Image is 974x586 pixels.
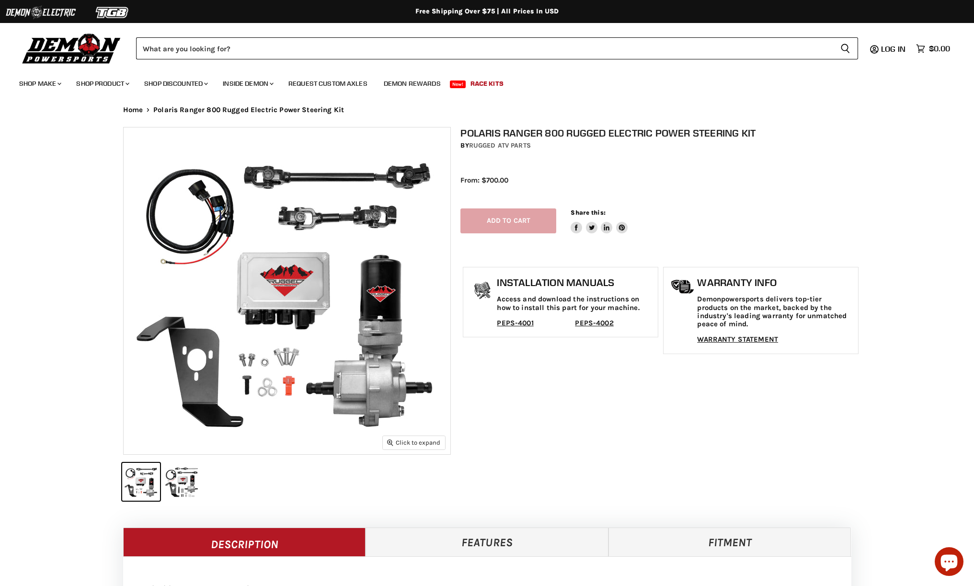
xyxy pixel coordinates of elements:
nav: Breadcrumbs [104,106,871,114]
a: Fitment [608,528,851,556]
a: PEPS-4002 [575,319,613,327]
form: Product [136,37,858,59]
h1: Polaris Ranger 800 Rugged Electric Power Steering Kit [460,127,861,139]
a: Home [123,106,143,114]
img: TGB Logo 2 [77,3,149,22]
a: Request Custom Axles [281,74,375,93]
img: install_manual-icon.png [470,279,494,303]
a: $0.00 [911,42,955,56]
inbox-online-store-chat: Shopify online store chat [932,547,966,578]
h1: Warranty Info [697,277,853,288]
img: warranty-icon.png [671,279,695,294]
a: Description [123,528,366,556]
p: Demonpowersports delivers top-tier products on the market, backed by the industry's leading warra... [697,295,853,328]
p: Access and download the instructions on how to install this part for your machine. [497,295,653,312]
button: Click to expand [383,436,445,449]
a: Rugged ATV Parts [469,141,531,149]
input: Search [136,37,833,59]
a: Race Kits [463,74,511,93]
a: Log in [877,45,911,53]
span: Click to expand [387,439,440,446]
span: Share this: [571,209,605,216]
span: $0.00 [929,44,950,53]
button: IMAGE thumbnail [122,463,160,501]
div: Free Shipping Over $75 | All Prices In USD [104,7,871,16]
a: Inside Demon [216,74,279,93]
a: PEPS-4001 [497,319,533,327]
div: by [460,140,861,151]
span: Log in [881,44,905,54]
img: Demon Electric Logo 2 [5,3,77,22]
button: IMAGE thumbnail [163,463,201,501]
aside: Share this: [571,208,628,234]
ul: Main menu [12,70,948,93]
button: Search [833,37,858,59]
a: Shop Product [69,74,135,93]
a: Shop Discounted [137,74,214,93]
h1: Installation Manuals [497,277,653,288]
img: Demon Powersports [19,31,124,65]
span: Polaris Ranger 800 Rugged Electric Power Steering Kit [153,106,344,114]
a: WARRANTY STATEMENT [697,335,778,344]
span: New! [450,80,466,88]
span: From: $700.00 [460,176,508,184]
a: Shop Make [12,74,67,93]
a: Features [366,528,608,556]
a: Demon Rewards [377,74,448,93]
img: IMAGE [124,127,450,454]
